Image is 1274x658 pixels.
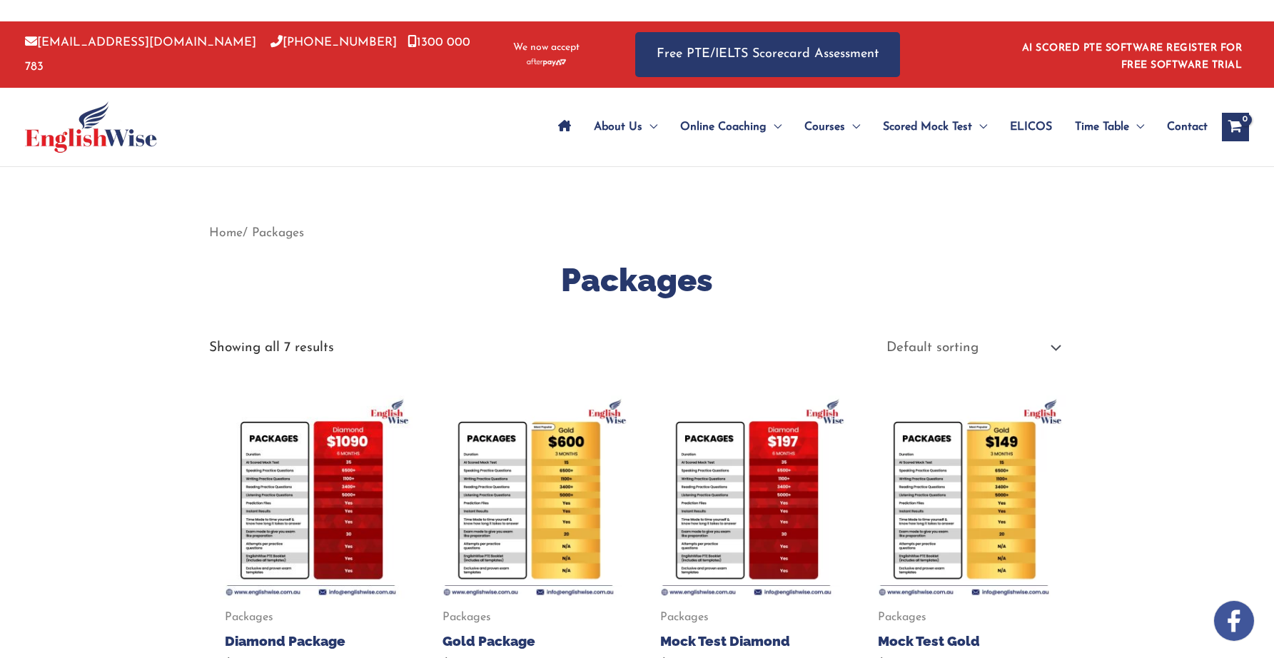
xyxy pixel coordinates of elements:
a: View Shopping Cart, empty [1222,113,1249,141]
span: Packages [878,610,1048,625]
a: CoursesMenu Toggle [793,102,871,152]
select: Shop order [875,335,1065,362]
span: Scored Mock Test [883,102,972,152]
h2: Mock Test Diamond [660,632,831,650]
span: ELICOS [1010,102,1052,152]
span: About Us [594,102,642,152]
span: Courses [804,102,845,152]
aside: Header Widget 1 [1013,31,1249,78]
span: Menu Toggle [767,102,782,152]
span: Menu Toggle [972,102,987,152]
img: Diamond Package [209,395,413,599]
span: Menu Toggle [642,102,657,152]
span: We now accept [513,41,580,55]
img: cropped-ew-logo [25,101,157,153]
img: Mock Test Diamond [644,395,848,599]
a: AI SCORED PTE SOFTWARE REGISTER FOR FREE SOFTWARE TRIAL [1022,43,1243,71]
a: [EMAIL_ADDRESS][DOMAIN_NAME] [25,36,256,49]
nav: Breadcrumb [209,221,1066,245]
span: Contact [1167,102,1208,152]
h2: Gold Package [443,632,613,650]
a: 1300 000 783 [25,36,470,72]
a: Online CoachingMenu Toggle [669,102,793,152]
a: Free PTE/IELTS Scorecard Assessment [635,32,900,77]
a: Time TableMenu Toggle [1063,102,1156,152]
h2: Mock Test Gold [878,632,1048,650]
a: Gold Package [443,632,613,657]
a: [PHONE_NUMBER] [271,36,397,49]
a: Contact [1156,102,1208,152]
a: Scored Mock TestMenu Toggle [871,102,999,152]
a: Diamond Package [225,632,395,657]
nav: Site Navigation: Main Menu [547,102,1208,152]
span: Online Coaching [680,102,767,152]
a: Mock Test Gold [878,632,1048,657]
span: Packages [225,610,395,625]
img: Afterpay-Logo [527,59,566,66]
h2: Diamond Package [225,632,395,650]
a: ELICOS [999,102,1063,152]
h1: Packages [209,258,1066,303]
span: Packages [443,610,613,625]
img: white-facebook.png [1214,601,1254,641]
span: Menu Toggle [1129,102,1144,152]
a: Mock Test Diamond [660,632,831,657]
a: About UsMenu Toggle [582,102,669,152]
span: Packages [660,610,831,625]
p: Showing all 7 results [209,341,334,355]
span: Menu Toggle [845,102,860,152]
span: Time Table [1075,102,1129,152]
img: Gold Package [427,395,630,599]
img: Mock Test Gold [862,395,1066,599]
a: Home [209,227,243,239]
